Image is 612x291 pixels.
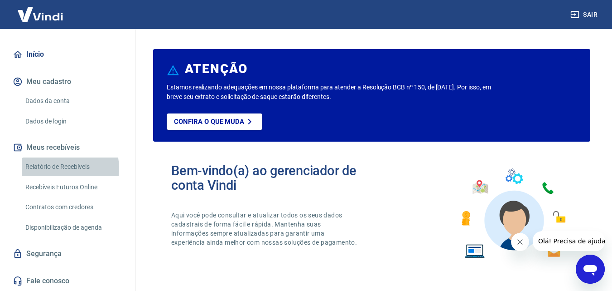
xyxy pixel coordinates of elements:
h2: Bem-vindo(a) ao gerenciador de conta Vindi [171,163,372,192]
a: Disponibilização de agenda [22,218,125,237]
button: Meus recebíveis [11,138,125,158]
a: Relatório de Recebíveis [22,158,125,176]
a: Dados da conta [22,92,125,110]
iframe: Mensagem da empresa [533,231,605,251]
p: Aqui você pode consultar e atualizar todos os seus dados cadastrais de forma fácil e rápida. Mant... [171,211,359,247]
span: Olá! Precisa de ajuda? [5,6,76,14]
p: Confira o que muda [174,118,244,126]
a: Confira o que muda [167,113,262,130]
button: Meu cadastro [11,72,125,92]
img: Vindi [11,0,70,28]
a: Dados de login [22,112,125,131]
button: Sair [569,6,601,23]
img: Imagem de um avatar masculino com diversos icones exemplificando as funcionalidades do gerenciado... [453,163,572,264]
a: Recebíveis Futuros Online [22,178,125,197]
a: Fale conosco [11,271,125,291]
iframe: Botão para abrir a janela de mensagens [576,255,605,284]
p: Estamos realizando adequações em nossa plataforma para atender a Resolução BCB nº 150, de [DATE].... [167,83,495,102]
iframe: Fechar mensagem [511,233,529,251]
h6: ATENÇÃO [185,64,248,74]
a: Início [11,44,125,64]
a: Contratos com credores [22,198,125,217]
a: Segurança [11,244,125,264]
